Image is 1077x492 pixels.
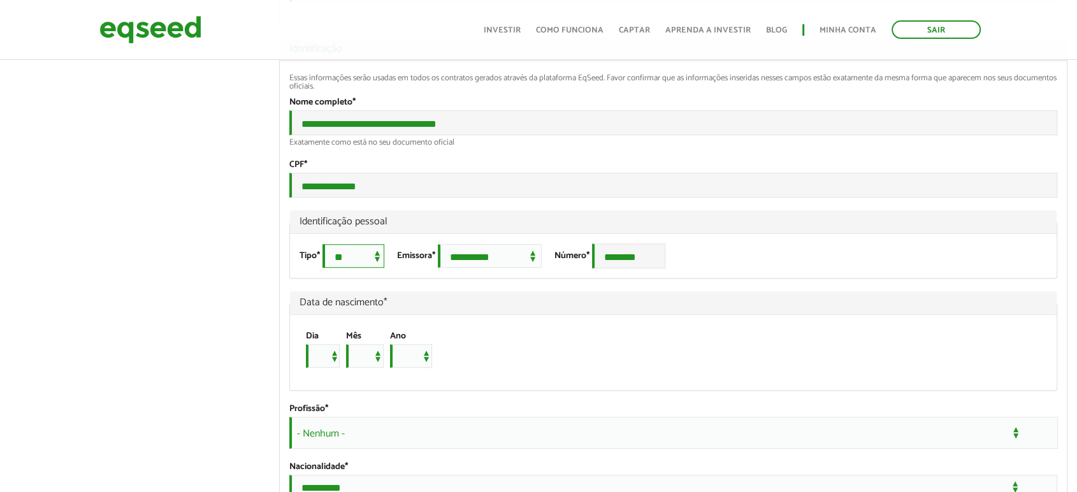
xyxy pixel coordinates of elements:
span: Este campo é obrigatório. [384,294,387,311]
a: Sair [892,20,981,39]
span: Este campo é obrigatório. [352,95,356,110]
label: Dia [306,332,319,341]
span: Este campo é obrigatório. [325,402,328,416]
span: Este campo é obrigatório. [345,459,348,474]
a: Aprenda a investir [665,26,751,34]
img: EqSeed [99,13,201,47]
label: Mês [346,332,361,341]
a: Blog [766,26,787,34]
label: Nome completo [289,98,356,107]
span: Data de nascimento [300,298,1048,308]
span: Identificação pessoal [300,217,1048,227]
a: Captar [619,26,650,34]
span: Este campo é obrigatório. [304,157,307,172]
label: Profissão [289,405,328,414]
label: Nacionalidade [289,463,348,472]
label: Tipo [300,252,320,261]
span: Este campo é obrigatório. [317,249,320,263]
label: Emissora [397,252,435,261]
span: - Nenhum - [289,417,1058,449]
a: Como funciona [536,26,604,34]
span: Este campo é obrigatório. [432,249,435,263]
span: Este campo é obrigatório. [586,249,589,263]
a: Minha conta [820,26,876,34]
label: Ano [390,332,406,341]
a: Investir [484,26,521,34]
div: Essas informações serão usadas em todos os contratos gerados através da plataforma EqSeed. Favor ... [289,74,1058,90]
label: Número [554,252,589,261]
div: Exatamente como está no seu documento oficial [289,138,1058,147]
label: CPF [289,161,307,170]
